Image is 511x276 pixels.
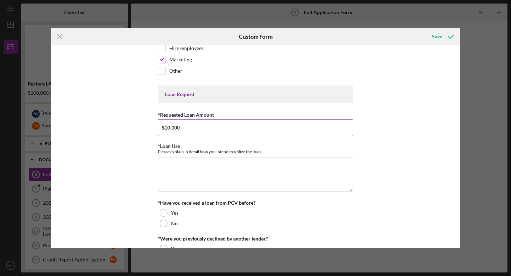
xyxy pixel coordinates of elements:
label: No [171,221,178,226]
label: Yes [171,210,178,216]
div: Loan Request [165,92,346,97]
label: *Loan Use [158,143,180,149]
button: Save [425,29,460,44]
h6: Custom Form [239,33,273,40]
label: Marketing [169,56,192,63]
div: *Were you previously declined by another lender? [158,236,353,242]
label: Hire employees [169,45,204,52]
div: Save [432,29,442,44]
label: Other [169,67,182,74]
label: *Requested Loan Amount [158,112,214,118]
div: Please explain in detail how you intend to utilize the loan. [158,149,353,154]
label: Yes [171,246,178,252]
div: *Have you received a loan from PCV before? [158,200,353,206]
